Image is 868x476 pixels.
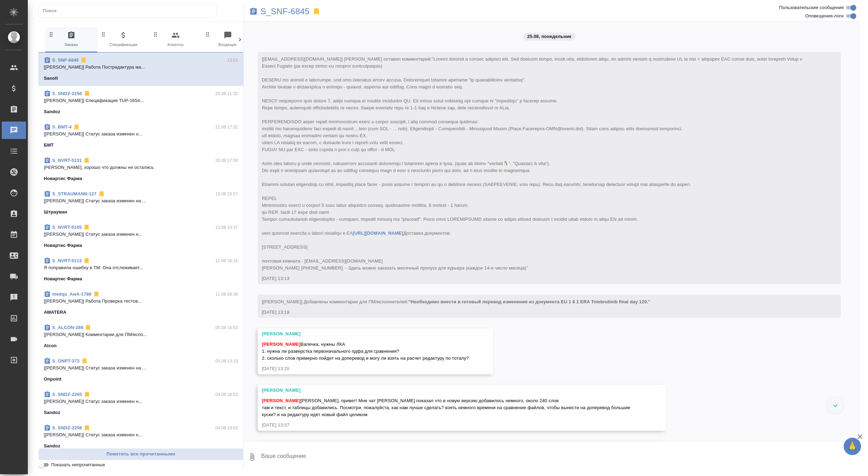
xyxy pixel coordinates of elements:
div: S_NVRT-513120.08 17:50[PERSON_NAME], хорошо что должны не осталисьНовартис Фарма [38,153,243,186]
p: [[PERSON_NAME]] Статус заказа изменен н... [44,431,238,438]
div: S_SNF-684513:03[[PERSON_NAME]] Работа Постредактура ма...Sanofi [38,53,243,86]
div: [PERSON_NAME] [262,387,642,394]
svg: Отписаться [81,358,88,365]
p: [PERSON_NAME], хорошо что должны не остались [44,164,238,171]
div: S_SNDZ-226504.08 18:02[[PERSON_NAME]] Статус заказа изменен н...Sandoz [38,387,243,420]
svg: Отписаться [83,224,90,231]
span: [[EMAIL_ADDRESS][DOMAIN_NAME]] [PERSON_NAME] оставил комментарий: [262,56,804,271]
a: S_SNDZ-2250 [52,91,82,96]
a: S_NVRT-5105 [52,225,82,230]
p: [[PERSON_NAME]] Работа Проверка тестов... [44,298,238,305]
span: Клиенты [152,31,199,48]
p: [[PERSON_NAME]] Статус заказа изменен н... [44,231,238,238]
span: [[PERSON_NAME]] Добавлены комментарии для ПМ/исполнителей: [262,299,650,304]
a: S_ALCON-289 [52,325,83,330]
p: Onpoint [44,376,62,383]
p: [[PERSON_NAME]] Спецификация TUP-1654... [44,97,238,104]
div: medqa_AwA-178811.08 08:38[[PERSON_NAME]] Работа Проверка тестов...AWATERA [38,287,243,320]
a: medqa_AwA-1788 [52,291,91,297]
p: 04.08 18:02 [215,424,238,431]
p: [[PERSON_NAME]] Статус заказа изменен на ... [44,365,238,372]
span: [PERSON_NAME] [262,342,300,347]
p: 13:03 [227,57,238,64]
a: S_SNF-6845 [52,57,79,63]
div: [DATE] 13:37 [262,422,642,429]
p: 25.08 11:32 [215,90,238,97]
p: 20.08 17:50 [215,157,238,164]
a: S_SNDZ-2265 [52,392,82,397]
span: Входящие [204,31,251,48]
p: 13.08 15:57 [215,190,238,197]
span: Спецификации [100,31,147,48]
span: Оповещения-логи [805,13,844,19]
svg: Зажми и перетащи, чтобы поменять порядок вкладок [100,31,107,38]
p: 11.08 16:16 [215,257,238,264]
span: Валечка, нужны ЛКА 1. нужна ли разверстка первоначального пдфа для сравнения? 2. сколько слов при... [262,342,469,361]
p: 25.08, понедельник [527,33,571,40]
p: Новартис Фарма [44,275,82,282]
div: S_NVRT-510513.08 14:37[[PERSON_NAME]] Статус заказа изменен н...Новартис Фарма [38,220,243,253]
svg: Отписаться [85,324,91,331]
a: S_NVRT-5131 [52,158,82,163]
a: [URL][DOMAIN_NAME] [353,231,403,236]
div: S_BMT-421.08 17:32[[PERSON_NAME]] Статус заказа изменен н...БМТ [38,119,243,153]
p: Sanofi [44,75,58,82]
svg: Зажми и перетащи, чтобы поменять порядок вкладок [48,31,55,38]
div: [DATE] 13:20 [262,365,469,372]
p: [[PERSON_NAME]] Статус заказа изменен н... [44,398,238,405]
svg: Отписаться [98,190,105,197]
span: "Необходимо внести в готовый перевод изменения из документа EU 1 6 1 ERA Tolebrutinib final day 1... [408,299,650,304]
a: S_SNF-6845 [260,8,310,15]
p: 13.08 14:37 [215,224,238,231]
span: "Loremi dolorsit a consec adipisci elit. Sed doeiusm tempo, incidi utla, etdolorem aliqu, en admi... [262,56,804,271]
div: [PERSON_NAME] [262,330,469,337]
p: БМТ [44,142,54,149]
span: Пользовательские сообщения [779,4,844,11]
div: [DATE] 13:19 [262,309,817,316]
div: S_ONPT-37305.08 13:19[[PERSON_NAME]] Статус заказа изменен на ...Onpoint [38,353,243,387]
a: S_BMT-4 [52,124,72,130]
svg: Отписаться [93,291,100,298]
p: 04.08 18:02 [215,391,238,398]
svg: Отписаться [80,57,87,64]
p: [[PERSON_NAME]] Статус заказа изменен на ... [44,197,238,204]
p: Sandoz [44,443,60,450]
a: S_SNDZ-2256 [52,425,82,430]
p: Alcon [44,342,57,349]
p: [[PERSON_NAME]] Комментарии для ПМ/испо... [44,331,238,338]
div: S_NVRT-511311.08 16:16Я поправила ошибку в ТМ. Она отслеживает...Новартис Фарма [38,253,243,287]
svg: Отписаться [83,257,90,264]
span: Показать непрочитанные [51,461,105,468]
p: 21.08 17:32 [215,124,238,131]
p: AWATERA [44,309,66,316]
div: [DATE] 13:13 [262,275,817,282]
svg: Отписаться [73,124,80,131]
div: S_SNDZ-225025.08 11:32[[PERSON_NAME]] Спецификация TUP-1654...Sandoz [38,86,243,119]
p: Новартис Фарма [44,175,82,182]
div: S_SNDZ-225604.08 18:02[[PERSON_NAME]] Статус заказа изменен н...Sandoz [38,420,243,454]
span: [PERSON_NAME] [262,398,300,403]
div: S_STRAUMANN-12713.08 15:57[[PERSON_NAME]] Статус заказа изменен на ...Штрауман [38,186,243,220]
p: [[PERSON_NAME]] Статус заказа изменен н... [44,131,238,138]
a: S_NVRT-5113 [52,258,82,263]
svg: Отписаться [83,424,90,431]
p: 05.08 13:19 [215,358,238,365]
p: 05.08 14:03 [215,324,238,331]
button: Пометить все прочитанными [38,448,243,460]
input: Поиск [43,6,216,16]
button: 🙏 [844,438,861,455]
svg: Отписаться [83,90,90,97]
svg: Отписаться [83,391,90,398]
svg: Отписаться [83,157,90,164]
svg: Зажми и перетащи, чтобы поменять порядок вкладок [204,31,211,38]
span: 🙏 [846,439,858,454]
span: [PERSON_NAME], привет! Мне чат [PERSON_NAME] показал что в новую версию добавилось немного, около... [262,398,632,417]
p: [[PERSON_NAME]] Работа Постредактура ма... [44,64,238,71]
p: Sandoz [44,108,60,115]
p: Новартис Фарма [44,242,82,249]
span: Пометить все прочитанными [42,450,240,458]
p: 11.08 08:38 [215,291,238,298]
p: Штрауман [44,209,67,216]
a: S_STRAUMANN-127 [52,191,97,196]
